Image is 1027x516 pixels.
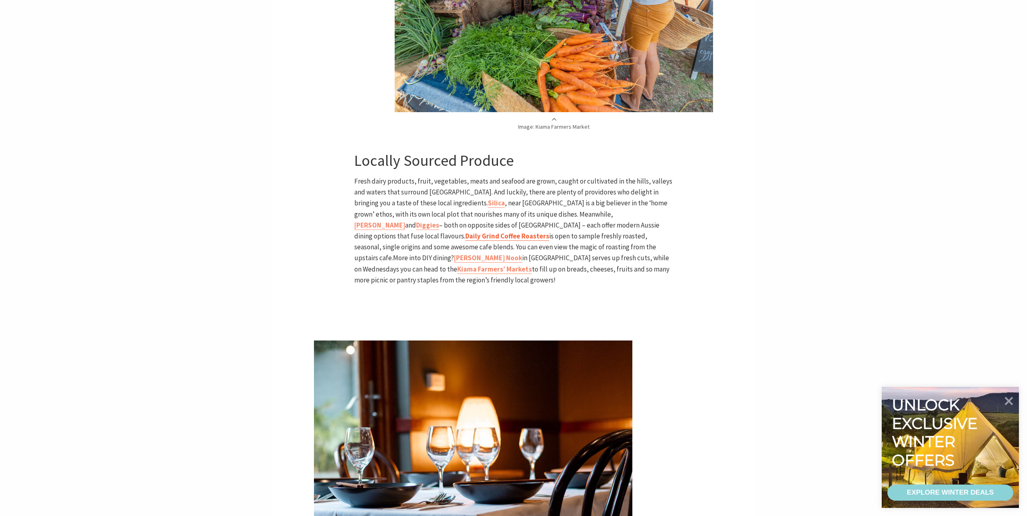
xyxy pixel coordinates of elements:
[354,221,405,230] a: [PERSON_NAME]
[465,232,549,241] a: Daily Grind Coffee Roasters
[454,253,522,263] a: [PERSON_NAME] Nook
[454,253,522,262] b: [PERSON_NAME] Nook
[354,265,669,284] span: to fill up on breads, cheeses, fruits and so many more picnic or pantry staples from the region’s...
[892,396,981,469] div: Unlock exclusive winter offers
[354,198,667,218] span: , near [GEOGRAPHIC_DATA] is a big believer in the ‘home grown’ ethos, with its own local plot tha...
[354,221,659,240] span: – both on opposite sides of [GEOGRAPHIC_DATA] – each offer modern Aussie dining options that fuse...
[887,485,1013,501] a: EXPLORE WINTER DEALS
[416,221,439,230] a: Diggies
[354,177,672,207] span: Fresh dairy products, fruit, vegetables, meats and seafood are grown, caught or cultivated in the...
[395,116,713,131] p: Image: Kiama Farmers Market
[354,253,669,273] span: in [GEOGRAPHIC_DATA] serves up fresh cuts, while on Wednesdays you can head to the
[488,198,505,207] b: Silica
[354,151,673,170] h3: Locally Sourced Produce
[354,176,673,286] p: is open to sample freshly roasted, seasonal, single origins and some awesome cafe blends. You can...
[393,253,454,262] span: More into DIY dining?
[488,198,505,208] a: Silica
[907,485,994,501] div: EXPLORE WINTER DEALS
[457,265,532,274] a: Kiama Farmers’ Markets
[405,221,416,230] span: and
